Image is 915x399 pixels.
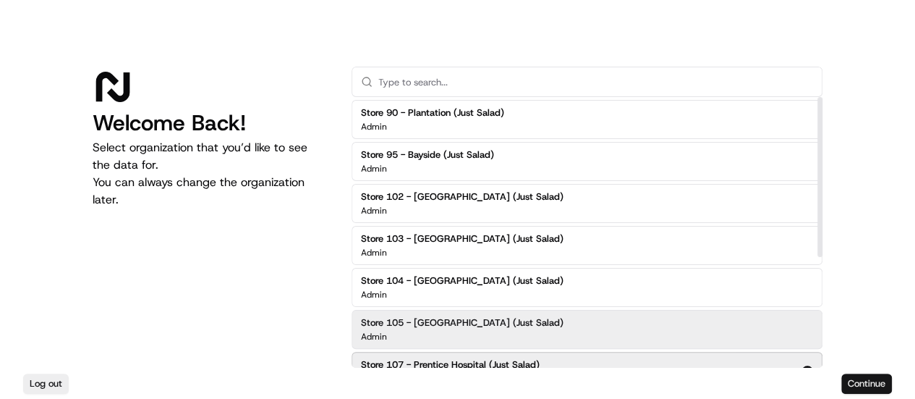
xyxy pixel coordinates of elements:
p: Admin [361,247,387,259]
h2: Store 105 - [GEOGRAPHIC_DATA] (Just Salad) [361,316,563,329]
button: Continue [841,374,892,394]
p: Admin [361,205,387,217]
h2: Store 103 - [GEOGRAPHIC_DATA] (Just Salad) [361,232,563,245]
h2: Store 104 - [GEOGRAPHIC_DATA] (Just Salad) [361,274,563,287]
p: Admin [361,289,387,301]
h2: Store 102 - [GEOGRAPHIC_DATA] (Just Salad) [361,190,563,203]
input: Type to search... [378,67,813,96]
p: Select organization that you’d like to see the data for. You can always change the organization l... [93,139,328,209]
h2: Store 90 - Plantation (Just Salad) [361,106,504,119]
h2: Store 107 - Prentice Hospital (Just Salad) [361,358,540,371]
button: Log out [23,374,69,394]
p: Admin [361,331,387,343]
p: Admin [361,163,387,175]
h1: Welcome Back! [93,110,328,136]
h2: Store 95 - Bayside (Just Salad) [361,148,494,161]
p: Admin [361,121,387,133]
